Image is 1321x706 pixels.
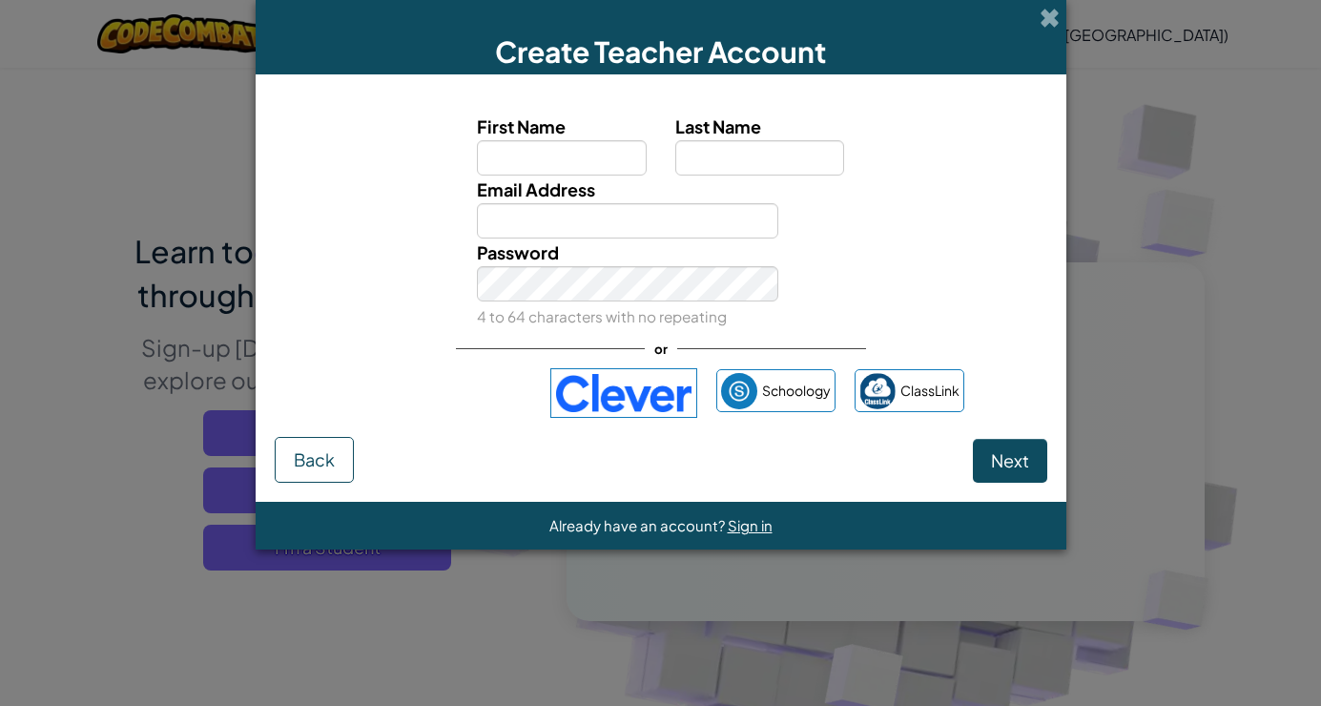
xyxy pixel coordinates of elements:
small: 4 to 64 characters with no repeating [477,307,727,325]
iframe: Sign in with Google Button [347,372,541,414]
button: Next [973,439,1047,483]
span: ClassLink [900,377,960,405]
span: First Name [477,115,566,137]
span: Back [294,448,335,470]
span: Email Address [477,178,595,200]
span: Create Teacher Account [495,33,826,70]
img: classlink-logo-small.png [859,373,896,409]
span: Already have an account? [549,516,728,534]
span: Password [477,241,559,263]
img: schoology.png [721,373,757,409]
a: Sign in [728,516,773,534]
img: clever-logo-blue.png [550,368,697,418]
span: or [645,335,677,363]
span: Last Name [675,115,761,137]
span: Schoology [762,377,831,405]
span: Next [991,449,1029,471]
button: Back [275,437,354,483]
